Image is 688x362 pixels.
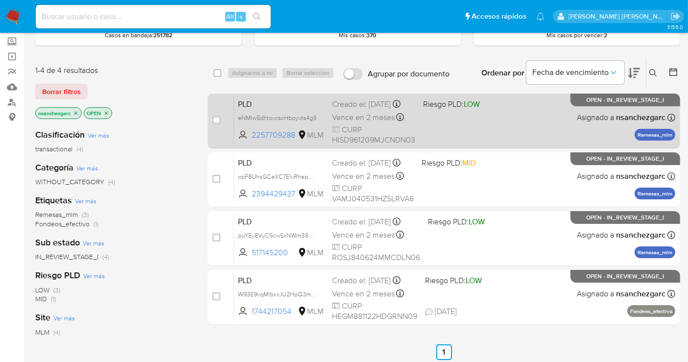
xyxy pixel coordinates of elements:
[226,12,234,21] span: Alt
[247,10,267,24] button: search-icon
[569,12,667,21] p: nancy.sanchezgarcia@mercadolibre.com.mx
[667,23,683,31] span: 3.155.0
[670,11,681,22] a: Salir
[36,10,271,23] input: Buscar usuario o caso...
[472,11,526,22] span: Accesos rápidos
[239,12,242,21] span: s
[536,12,545,21] a: Notificaciones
